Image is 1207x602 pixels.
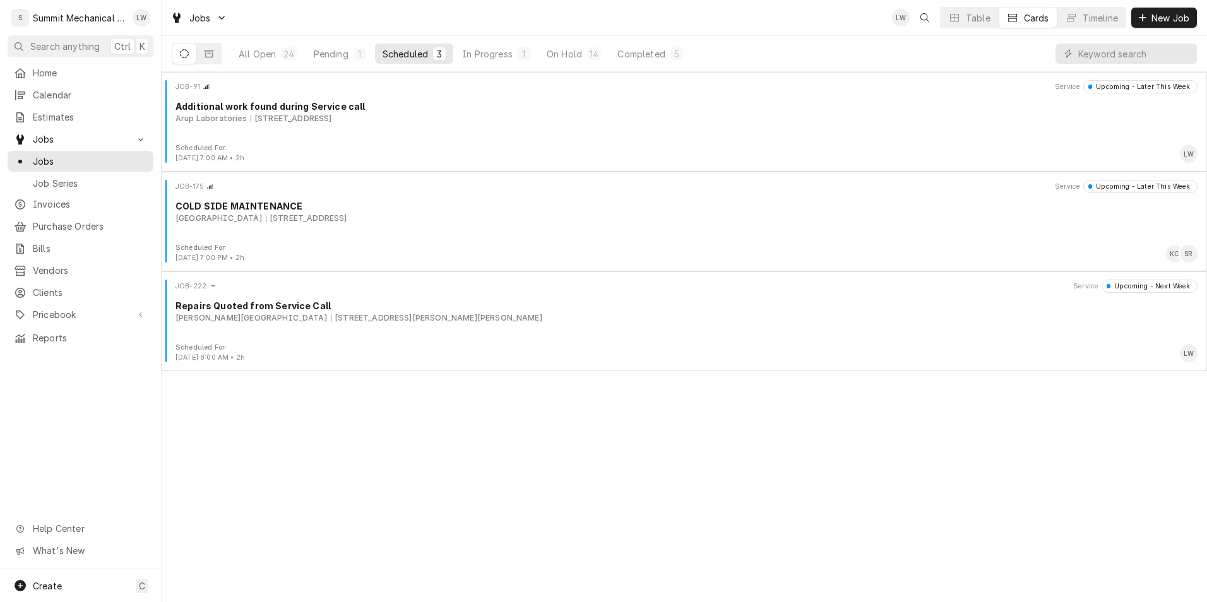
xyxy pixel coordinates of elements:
div: LW [1180,345,1198,362]
div: Object Status [1083,80,1198,93]
span: Home [33,66,147,80]
div: Object Subtext [175,113,1198,124]
span: [DATE] 7:00 AM • 2h [175,154,244,162]
div: 1 [356,47,364,61]
a: Bills [8,238,153,259]
span: Create [33,581,62,591]
div: Object Subtext [175,312,1198,324]
span: C [139,579,145,593]
div: Cards [1024,11,1049,25]
div: Kelby Colledge's Avatar [1166,245,1184,263]
span: Jobs [33,155,147,168]
div: Object Subtext Secondary [251,113,332,124]
span: Jobs [189,11,211,25]
div: Pending [314,47,348,61]
span: Ctrl [114,40,131,53]
a: Home [8,62,153,83]
div: Object Extra Context Header [1055,182,1080,192]
div: Object Extra Context Footer Label [175,243,244,253]
div: Object Extra Context Footer Label [175,143,244,153]
a: Purchase Orders [8,216,153,237]
a: Go to Pricebook [8,304,153,325]
div: Card Footer Primary Content [1180,345,1198,362]
div: Card Header Primary Content [175,180,214,192]
a: Reports [8,328,153,348]
div: Scheduled [383,47,428,61]
div: 24 [283,47,294,61]
a: Job Series [8,173,153,194]
div: Object Subtext Secondary [331,312,542,324]
span: Search anything [30,40,100,53]
div: Card Footer Extra Context [175,343,245,363]
div: Card Header [167,80,1202,93]
span: Invoices [33,198,147,211]
a: Clients [8,282,153,303]
div: Card Header [167,280,1202,292]
div: On Hold [547,47,582,61]
div: Object Subtext Secondary [266,213,347,224]
div: Upcoming - Later This Week [1092,82,1190,92]
div: Object ID [175,82,200,92]
div: 1 [520,47,528,61]
div: Skyler Roundy's Avatar [1180,245,1198,263]
span: Pricebook [33,308,128,321]
a: Vendors [8,260,153,281]
div: LW [1180,145,1198,163]
div: Summit Mechanical Service LLC [33,11,126,25]
span: What's New [33,544,146,557]
div: Object ID [175,182,204,192]
div: Object Extra Context Footer Value [175,253,244,263]
div: Landon Weeks's Avatar [133,9,150,27]
div: In Progress [462,47,513,61]
div: Card Header Primary Content [175,280,217,292]
div: Card Footer Extra Context [175,243,244,263]
div: Card Footer Extra Context [175,143,244,163]
span: Estimates [33,110,147,124]
span: Reports [33,331,147,345]
span: Help Center [33,522,146,535]
div: 3 [436,47,443,61]
div: Object Title [175,299,1198,312]
div: Object Title [175,100,1198,113]
div: Card Header Secondary Content [1073,280,1198,292]
span: Job Series [33,177,147,190]
div: Object Extra Context Footer Label [175,343,245,353]
div: LW [133,9,150,27]
div: Object Subtext [175,213,1198,224]
a: Invoices [8,194,153,215]
div: LW [892,9,910,27]
div: Landon Weeks's Avatar [1180,345,1198,362]
div: Object Subtext Primary [175,213,262,224]
div: Card Footer [167,243,1202,263]
div: Object Extra Context Header [1055,82,1080,92]
span: Vendors [33,264,147,277]
button: New Job [1131,8,1197,28]
div: 14 [590,47,598,61]
a: Go to Help Center [8,518,153,539]
button: Search anythingCtrlK [8,35,153,57]
a: Go to Jobs [8,129,153,150]
div: Card Header Secondary Content [1055,80,1198,93]
div: Upcoming - Later This Week [1092,182,1190,192]
div: Object Extra Context Footer Value [175,153,244,163]
div: Completed [617,47,665,61]
button: Open search [915,8,935,28]
div: SR [1180,245,1198,263]
span: Purchase Orders [33,220,147,233]
div: Card Body [167,299,1202,324]
div: Landon Weeks's Avatar [892,9,910,27]
span: Clients [33,286,147,299]
div: Object ID [175,281,206,292]
div: Card Footer [167,143,1202,163]
div: Object Status [1102,280,1198,292]
a: Calendar [8,85,153,105]
div: Card Footer Primary Content [1180,145,1198,163]
div: Job Card: JOB-91 [162,72,1207,172]
a: Estimates [8,107,153,127]
div: Timeline [1083,11,1118,25]
div: Landon Weeks's Avatar [1180,145,1198,163]
input: Keyword search [1078,44,1191,64]
div: Card Footer [167,343,1202,363]
div: Table [966,11,990,25]
span: K [140,40,145,53]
